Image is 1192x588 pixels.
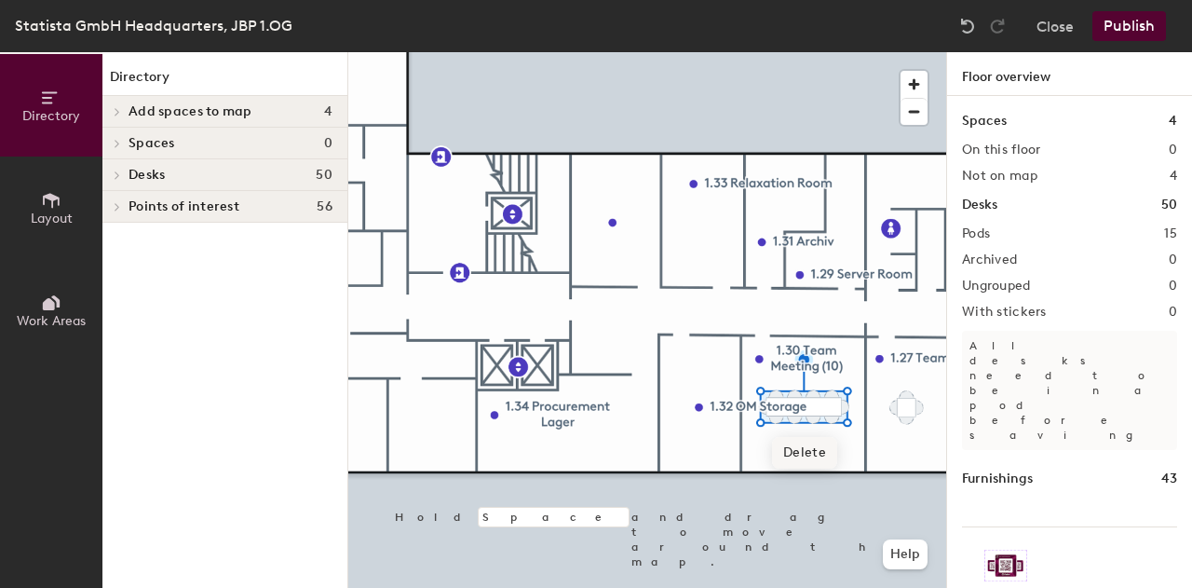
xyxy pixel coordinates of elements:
h2: 0 [1169,143,1177,157]
h2: With stickers [962,305,1047,320]
h2: 0 [1169,253,1177,267]
span: Directory [22,108,80,124]
h2: 4 [1170,169,1177,184]
span: Layout [31,211,73,226]
span: Spaces [129,136,175,151]
h2: Pods [962,226,990,241]
h1: Desks [962,195,997,215]
button: Publish [1092,11,1166,41]
span: 0 [324,136,332,151]
span: 50 [316,168,332,183]
button: Help [883,540,928,569]
h1: 43 [1161,469,1177,489]
span: Desks [129,168,165,183]
h1: Spaces [962,111,1007,131]
div: Statista GmbH Headquarters, JBP 1.OG [15,14,292,37]
h1: 4 [1169,111,1177,131]
p: All desks need to be in a pod before saving [962,331,1177,450]
span: Delete [772,437,837,469]
h1: Directory [102,67,347,96]
h1: Floor overview [947,52,1192,96]
h2: 15 [1164,226,1177,241]
h2: Archived [962,253,1017,267]
h2: 0 [1169,279,1177,294]
h2: 0 [1169,305,1177,320]
button: Close [1036,11,1074,41]
h1: 50 [1161,195,1177,215]
h2: Not on map [962,169,1037,184]
span: Points of interest [129,199,239,214]
span: Add spaces to map [129,104,252,119]
img: Sticker logo [984,550,1027,581]
span: 4 [324,104,332,119]
h2: Ungrouped [962,279,1031,294]
h2: On this floor [962,143,1041,157]
span: Work Areas [17,313,86,329]
span: 56 [317,199,332,214]
img: Undo [958,17,977,35]
img: Redo [988,17,1007,35]
h1: Furnishings [962,469,1033,489]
